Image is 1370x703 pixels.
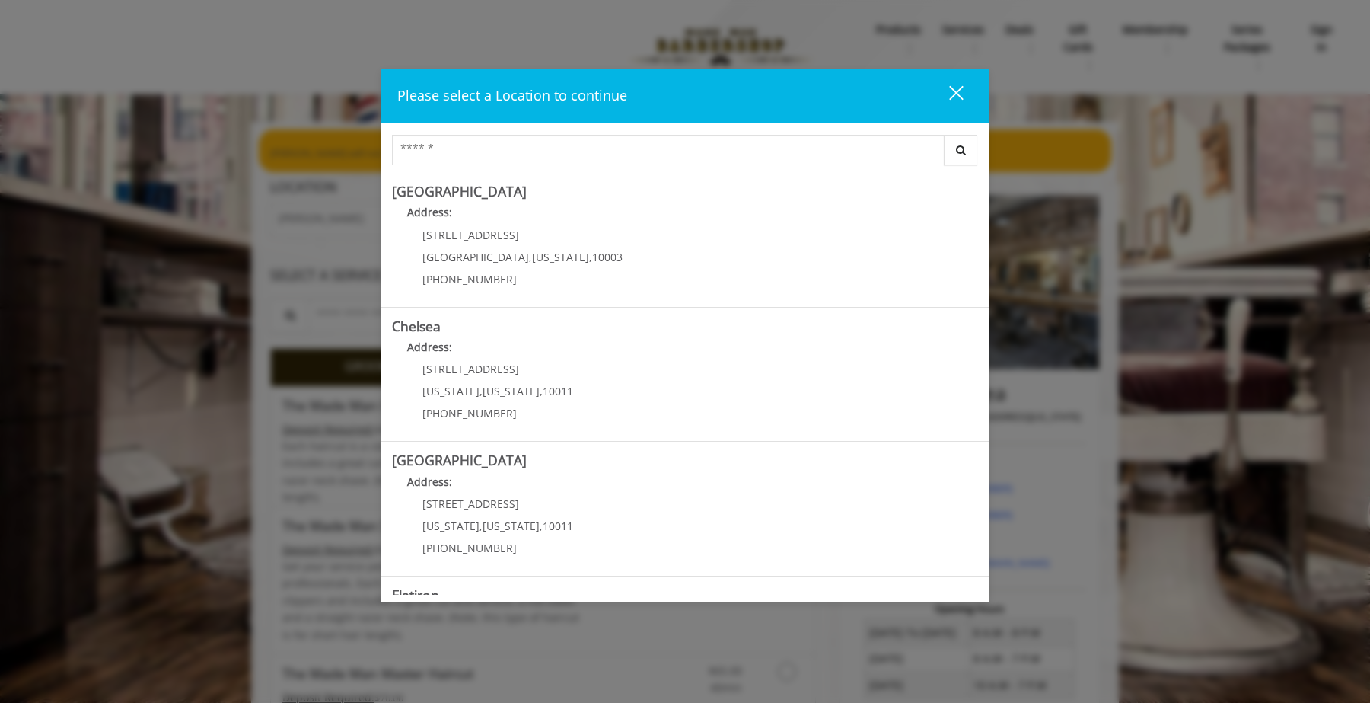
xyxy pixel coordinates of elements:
b: Address: [407,205,452,219]
span: [PHONE_NUMBER] [422,272,517,286]
span: [US_STATE] [483,384,540,398]
span: [US_STATE] [532,250,589,264]
b: Chelsea [392,317,441,335]
button: close dialog [921,80,973,111]
span: 10011 [543,519,573,533]
b: [GEOGRAPHIC_DATA] [392,182,527,200]
input: Search Center [392,135,945,165]
span: [US_STATE] [483,519,540,533]
i: Search button [952,145,970,155]
span: , [479,519,483,533]
span: [STREET_ADDRESS] [422,497,519,511]
span: [US_STATE] [422,384,479,398]
b: [GEOGRAPHIC_DATA] [392,451,527,469]
span: [STREET_ADDRESS] [422,228,519,242]
span: [PHONE_NUMBER] [422,406,517,420]
span: , [479,384,483,398]
span: Please select a Location to continue [397,86,627,104]
span: [STREET_ADDRESS] [422,362,519,376]
span: 10011 [543,384,573,398]
span: , [540,384,543,398]
span: , [540,519,543,533]
span: [US_STATE] [422,519,479,533]
b: Address: [407,340,452,354]
span: 10003 [592,250,623,264]
span: [PHONE_NUMBER] [422,541,517,555]
b: Address: [407,475,452,489]
b: Flatiron [392,586,439,604]
div: Center Select [392,135,978,173]
span: [GEOGRAPHIC_DATA] [422,250,529,264]
div: close dialog [932,85,962,107]
span: , [529,250,532,264]
span: , [589,250,592,264]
